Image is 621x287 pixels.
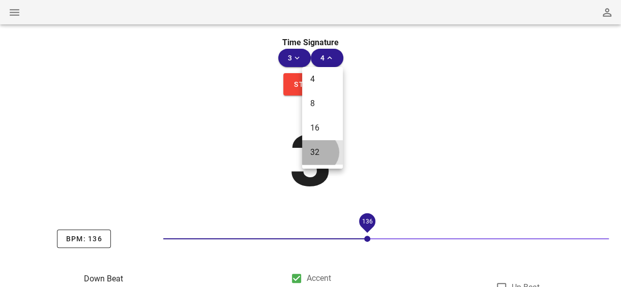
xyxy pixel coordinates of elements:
[362,217,372,225] span: 136
[319,53,335,62] span: 4
[293,78,328,91] span: Stop
[66,235,102,243] span: BPM: 136
[310,147,335,157] div: 32
[57,230,111,248] button: BPM: 136
[307,273,331,283] label: Accent
[283,73,337,95] button: Stop
[311,49,343,67] button: 4
[310,99,335,108] div: 8
[286,53,303,62] span: 3
[310,74,335,84] div: 4
[310,123,335,133] div: 16
[278,49,311,67] button: 3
